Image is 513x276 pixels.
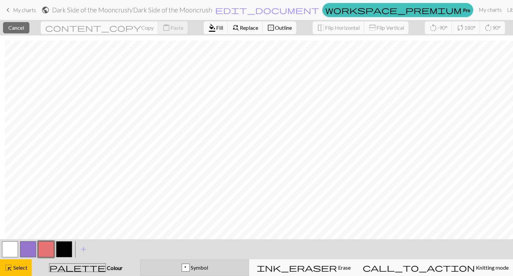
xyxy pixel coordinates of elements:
[484,23,492,32] span: rotate_right
[275,24,292,31] span: Outline
[492,24,501,31] span: 90°
[12,264,27,271] span: Select
[325,24,360,31] span: Flip Horizontal
[240,24,258,31] span: Replace
[368,24,377,32] span: flip
[364,21,408,34] button: Flip Vertical
[337,264,351,271] span: Erase
[4,263,12,272] span: highlight_alt
[456,23,464,32] span: sync
[141,24,154,31] span: Copy
[358,259,513,276] button: Knitting mode
[475,264,509,271] span: Knitting mode
[106,265,123,271] span: Colour
[204,21,228,34] button: Fill
[452,21,480,34] button: 180°
[325,5,462,15] span: workspace_premium
[480,21,505,34] button: 90°
[45,23,141,32] span: content_copy
[13,7,36,13] span: My charts
[476,3,504,16] a: My charts
[52,6,212,14] h2: Dark Side of the Mooncrush / Dark Side of the Mooncrush
[32,259,140,276] button: Colour
[49,263,106,272] span: palette
[208,23,216,32] span: format_color_fill
[41,21,158,34] button: Copy
[4,4,36,16] a: My charts
[429,23,437,32] span: rotate_left
[8,24,24,31] span: Cancel
[4,5,12,15] span: keyboard_arrow_left
[190,264,208,271] span: Symbol
[257,263,337,272] span: ink_eraser
[232,23,240,32] span: find_replace
[317,23,325,32] span: flip
[376,24,404,31] span: Flip Vertical
[437,24,448,31] span: -90°
[216,24,223,31] span: Fill
[249,259,358,276] button: Erase
[313,21,364,34] button: Flip Horizontal
[363,263,475,272] span: call_to_action
[215,5,319,15] span: edit_document
[425,21,452,34] button: -90°
[140,259,249,276] button: p Symbol
[41,5,49,15] span: public
[263,21,296,34] button: Outline
[79,245,88,254] span: add
[464,24,476,31] span: 180°
[182,264,189,272] div: p
[322,3,473,17] a: Pro
[267,23,275,32] span: border_outer
[3,22,29,33] button: Cancel
[227,21,263,34] button: Replace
